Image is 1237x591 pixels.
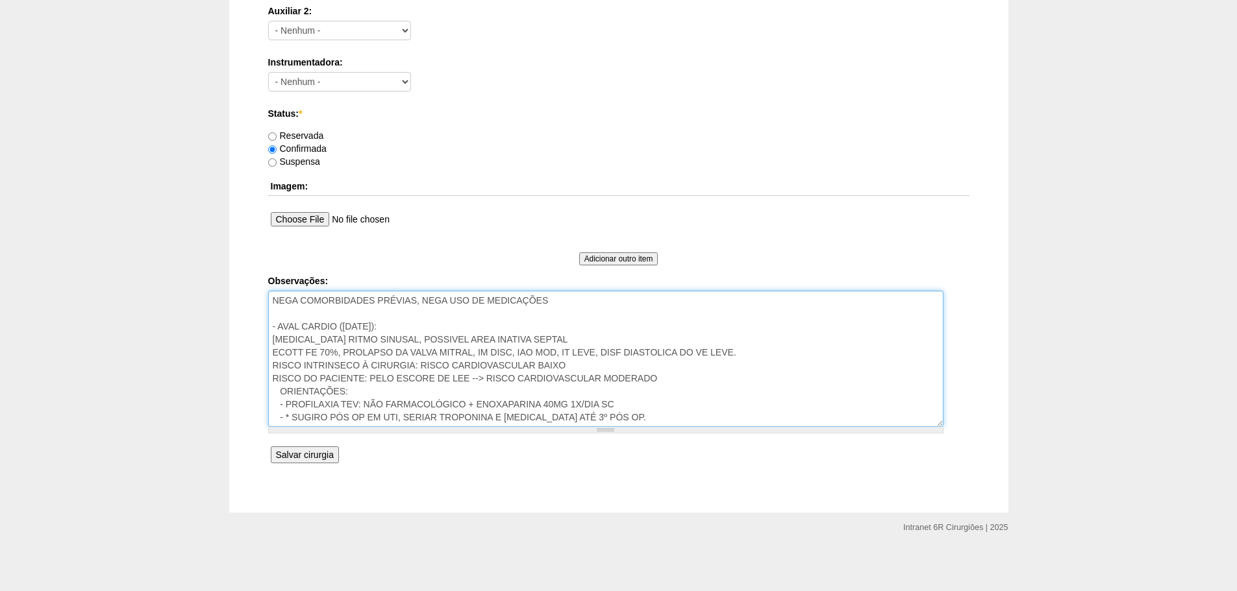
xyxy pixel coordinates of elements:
label: Observações: [268,274,969,287]
input: Confirmada [268,145,277,154]
label: Status: [268,107,969,120]
th: Imagem: [268,177,969,196]
label: Reservada [268,130,324,141]
div: Intranet 6R Cirurgiões | 2025 [903,521,1008,534]
input: Reservada [268,132,277,141]
span: Este campo é obrigatório. [299,108,302,119]
label: Suspensa [268,156,320,167]
label: Auxiliar 2: [268,5,969,18]
input: Suspensa [268,158,277,167]
label: Confirmada [268,143,327,154]
input: Adicionar outro item [579,252,658,265]
input: Salvar cirurgia [271,446,339,463]
label: Instrumentadora: [268,56,969,69]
